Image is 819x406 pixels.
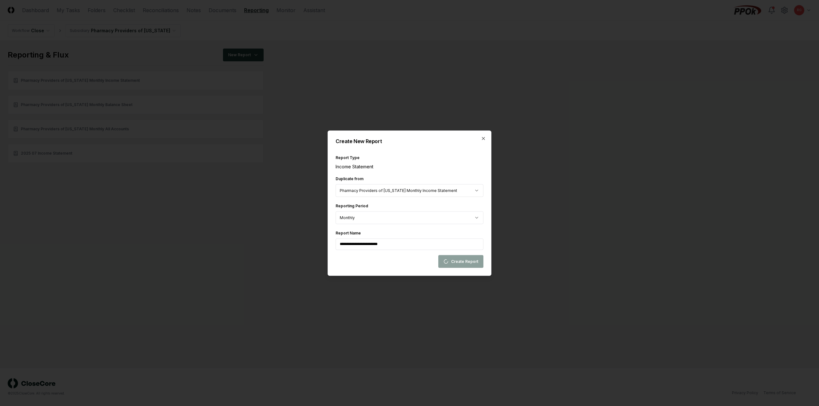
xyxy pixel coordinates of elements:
div: Income Statement [336,163,483,170]
label: Report Type [336,155,360,160]
h2: Create New Report [336,138,483,143]
label: Duplicate from [336,176,363,181]
label: Reporting Period [336,203,368,208]
label: Report Name [336,230,361,235]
